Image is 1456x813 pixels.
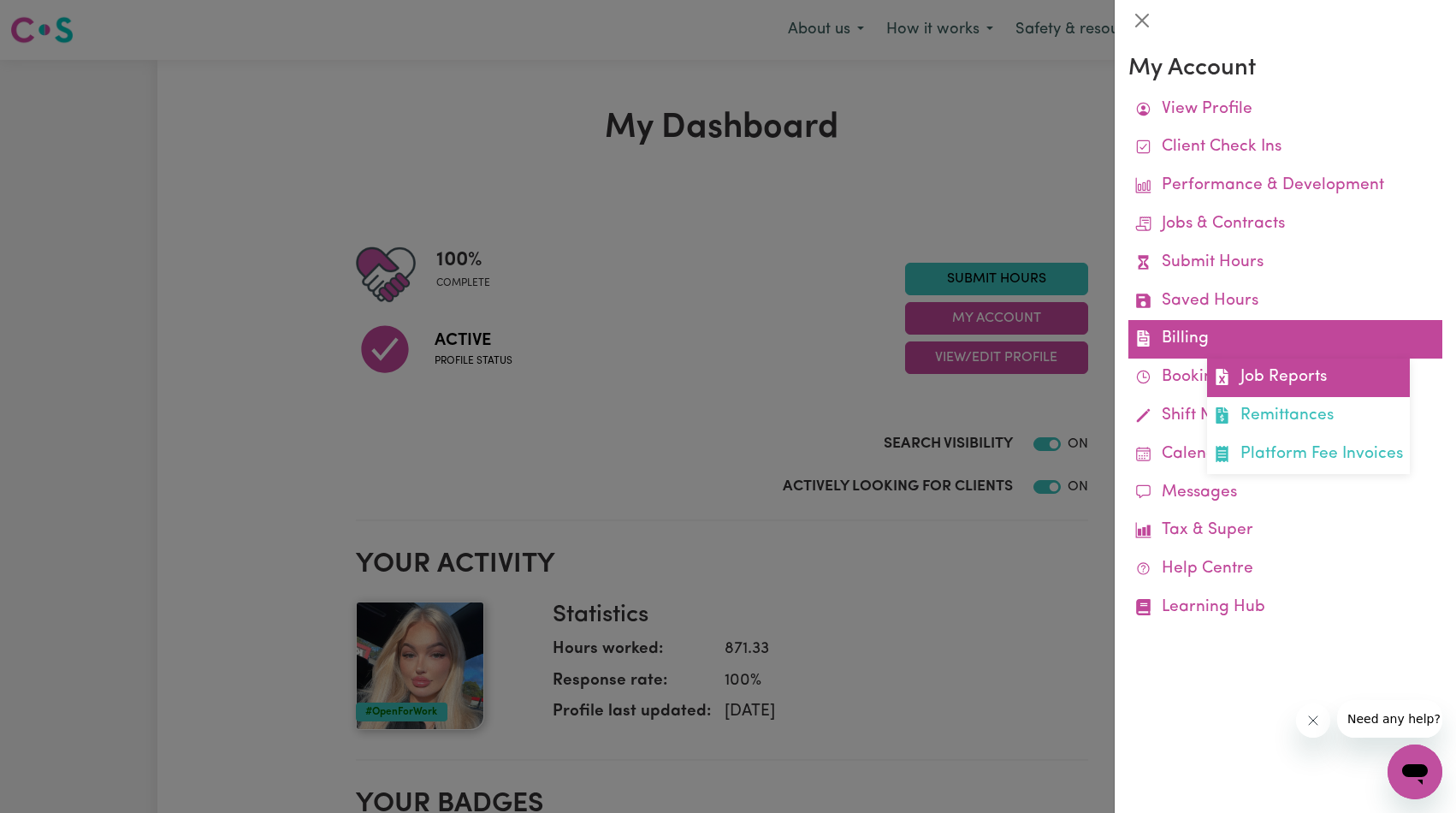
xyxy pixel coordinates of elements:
a: Job Reports [1207,359,1410,397]
a: View Profile [1128,91,1442,129]
a: Shift Notes [1128,397,1442,436]
a: Messages [1128,474,1442,513]
a: Jobs & Contracts [1128,205,1442,244]
a: BillingJob ReportsRemittancesPlatform Fee Invoices [1128,320,1442,359]
a: Bookings [1128,359,1442,397]
iframe: Button to launch messaging window [1388,745,1442,799]
a: Submit Hours [1128,244,1442,282]
button: Close [1128,7,1156,34]
a: Client Check Ins [1128,128,1442,167]
a: Tax & Super [1128,512,1442,550]
iframe: Message from company [1337,700,1442,738]
iframe: Close message [1296,703,1330,738]
a: Performance & Development [1128,167,1442,205]
a: Help Centre [1128,550,1442,589]
a: Saved Hours [1128,282,1442,321]
a: Learning Hub [1128,589,1442,627]
a: Platform Fee Invoices [1207,436,1410,474]
h3: My Account [1128,55,1442,84]
a: Calendar [1128,436,1442,474]
a: Remittances [1207,397,1410,436]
